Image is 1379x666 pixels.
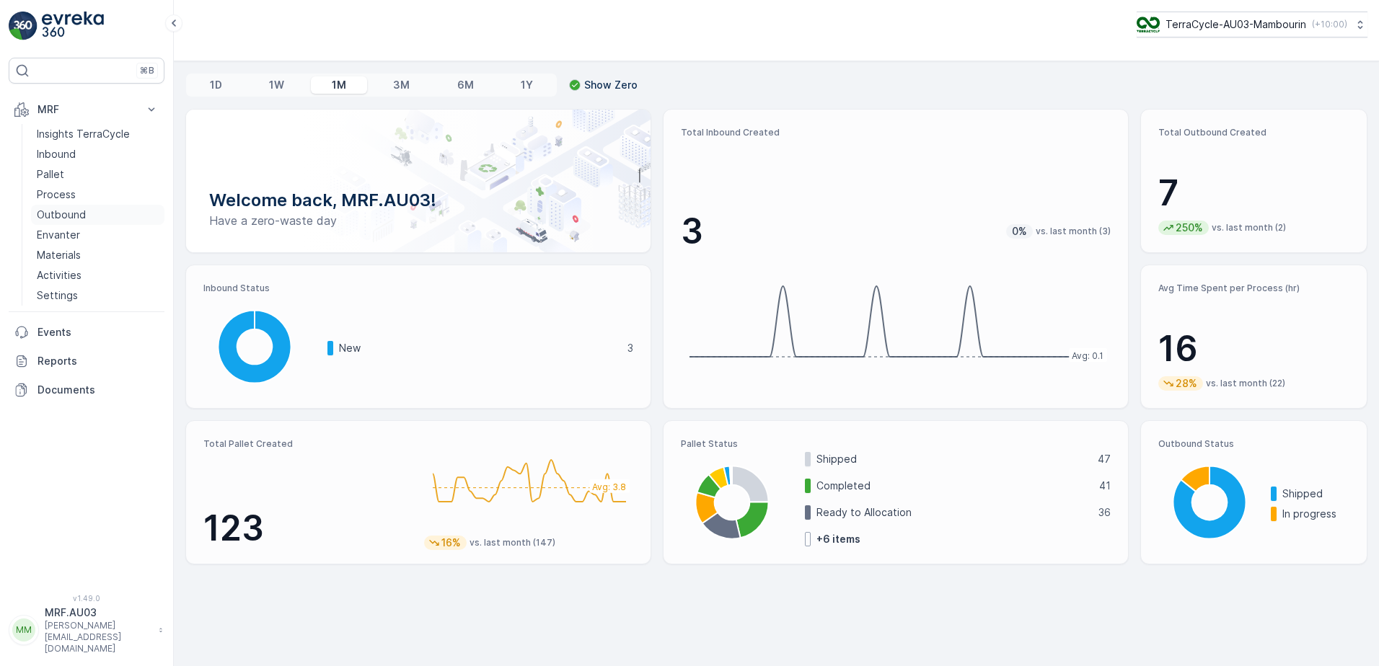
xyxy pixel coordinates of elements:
p: 1W [269,78,284,92]
p: Shipped [816,452,1088,466]
p: Materials [37,248,81,262]
p: Welcome back, MRF.AU03! [209,189,627,212]
p: 16% [440,536,462,550]
p: Avg Time Spent per Process (hr) [1158,283,1349,294]
p: 7 [1158,172,1349,215]
p: Events [38,325,159,339]
p: vs. last month (3) [1036,226,1111,237]
a: Settings [31,285,164,306]
p: 41 [1099,479,1111,493]
p: Activities [37,268,81,283]
p: Total Outbound Created [1158,127,1349,138]
button: TerraCycle-AU03-Mambourin(+10:00) [1137,12,1367,37]
p: 250% [1174,221,1204,235]
a: Inbound [31,144,164,164]
a: Envanter [31,225,164,245]
p: Inbound [37,147,76,161]
p: [PERSON_NAME][EMAIL_ADDRESS][DOMAIN_NAME] [45,620,151,654]
p: 36 [1098,505,1111,520]
button: MMMRF.AU03[PERSON_NAME][EMAIL_ADDRESS][DOMAIN_NAME] [9,605,164,654]
a: Reports [9,347,164,376]
a: Events [9,318,164,347]
p: 16 [1158,327,1349,370]
p: 28% [1174,376,1199,391]
img: logo_light-DOdMpM7g.png [42,12,104,40]
p: 3 [681,210,703,253]
p: 3 [627,341,633,355]
a: Insights TerraCycle [31,124,164,144]
p: In progress [1282,507,1349,521]
p: vs. last month (2) [1212,222,1286,234]
p: 1M [332,78,346,92]
a: Pallet [31,164,164,185]
p: TerraCycle-AU03-Mambourin [1166,17,1306,32]
a: Documents [9,376,164,404]
a: Outbound [31,205,164,225]
p: + 6 items [816,532,860,546]
p: Total Pallet Created [203,438,413,450]
p: Settings [37,288,78,303]
p: Show Zero [584,78,638,92]
span: v 1.49.0 [9,594,164,603]
img: logo [9,12,38,40]
p: Have a zero-waste day [209,212,627,229]
p: ⌘B [140,65,154,76]
p: 123 [203,507,413,550]
a: Materials [31,245,164,265]
p: 47 [1098,452,1111,466]
p: 3M [393,78,410,92]
p: vs. last month (147) [470,537,555,549]
p: Shipped [1282,487,1349,501]
p: Ready to Allocation [816,505,1089,520]
p: vs. last month (22) [1206,378,1285,389]
p: 1Y [521,78,533,92]
p: ( +10:00 ) [1312,19,1347,30]
p: Envanter [37,228,80,242]
p: MRF.AU03 [45,605,151,620]
p: Completed [816,479,1090,493]
p: MRF [38,102,136,117]
p: Outbound [37,208,86,222]
a: Process [31,185,164,205]
p: Total Inbound Created [681,127,1111,138]
p: Insights TerraCycle [37,127,130,141]
div: MM [12,618,35,641]
p: Inbound Status [203,283,633,294]
p: Pallet [37,167,64,182]
p: Outbound Status [1158,438,1349,450]
button: MRF [9,95,164,124]
p: Process [37,187,76,202]
p: 6M [457,78,474,92]
img: image_D6FFc8H.png [1137,17,1160,32]
p: New [339,341,618,355]
p: Reports [38,354,159,368]
p: 1D [210,78,222,92]
a: Activities [31,265,164,285]
p: 0% [1010,224,1028,239]
p: Pallet Status [681,438,1111,450]
p: Documents [38,383,159,397]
